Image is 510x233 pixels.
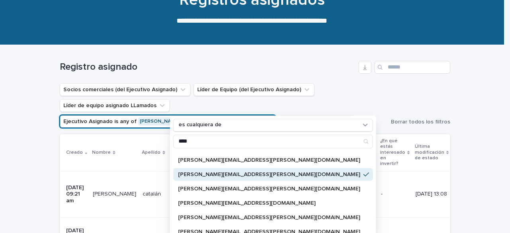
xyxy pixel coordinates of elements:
input: Buscar [174,135,373,148]
font: Borrar todos los filtros [391,119,450,125]
button: Borrar todos los filtros [388,116,450,128]
font: [PERSON_NAME] [93,191,136,197]
font: - [381,191,382,197]
button: Campaña UTM [279,115,354,128]
font: [PERSON_NAME][EMAIL_ADDRESS][PERSON_NAME][DOMAIN_NAME] [178,172,360,177]
font: [DATE] 13:08 [416,191,447,197]
font: [PERSON_NAME][EMAIL_ADDRESS][PERSON_NAME][DOMAIN_NAME] [178,215,360,220]
font: Registro asignado [60,62,137,72]
font: [PERSON_NAME][EMAIL_ADDRESS][DOMAIN_NAME] [178,200,316,206]
font: es cualquiera de [178,122,222,128]
button: Ejecutivo Asignado [60,115,276,128]
font: Última modificación de estado [415,144,444,161]
font: Creado [66,150,83,155]
font: Nombre [92,150,111,155]
font: [DATE] 09:21 am [66,185,85,204]
button: Líder de Equipo (del Ejecutivo Asignado) [194,83,314,96]
button: Socios comerciales (del Ejecutivo Asignado) [60,83,190,96]
div: Buscar [173,135,373,148]
font: Apellido [142,150,161,155]
font: ¿En qué estás interesado en invertir? [380,139,405,166]
input: Buscar [375,61,450,74]
button: Líder de equipo asignado LLamados [60,99,170,112]
font: catalán [143,191,161,197]
font: [PERSON_NAME][EMAIL_ADDRESS][PERSON_NAME][DOMAIN_NAME] [178,157,360,163]
font: [PERSON_NAME][EMAIL_ADDRESS][PERSON_NAME][DOMAIN_NAME] [178,186,360,192]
